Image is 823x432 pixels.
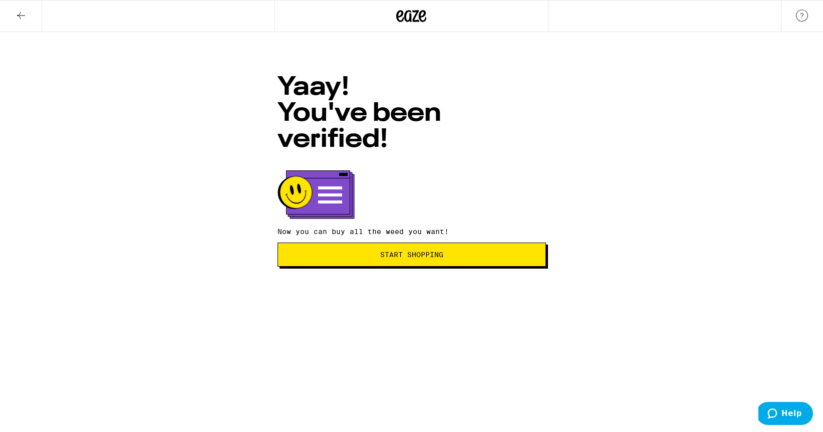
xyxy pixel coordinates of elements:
[380,251,443,258] span: Start Shopping
[278,75,546,153] h1: Yaay! You've been verified!
[758,402,813,427] iframe: Opens a widget where you can find more information
[278,243,546,267] button: Start Shopping
[278,228,546,236] p: Now you can buy all the weed you want!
